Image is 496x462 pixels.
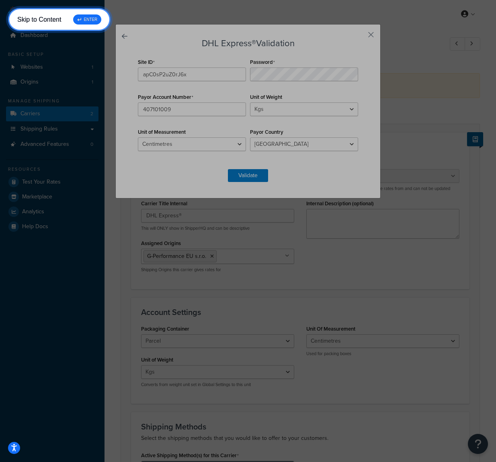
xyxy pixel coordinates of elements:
label: Unit of Weight [250,94,282,100]
h3: DHL Express® Validation [136,39,360,48]
label: Unit of Measurement [138,129,186,135]
label: Site ID [138,59,155,65]
label: Password [250,59,275,65]
label: Payor Account Number [138,94,193,100]
label: Payor Country [250,129,283,135]
button: Validate [228,169,268,182]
